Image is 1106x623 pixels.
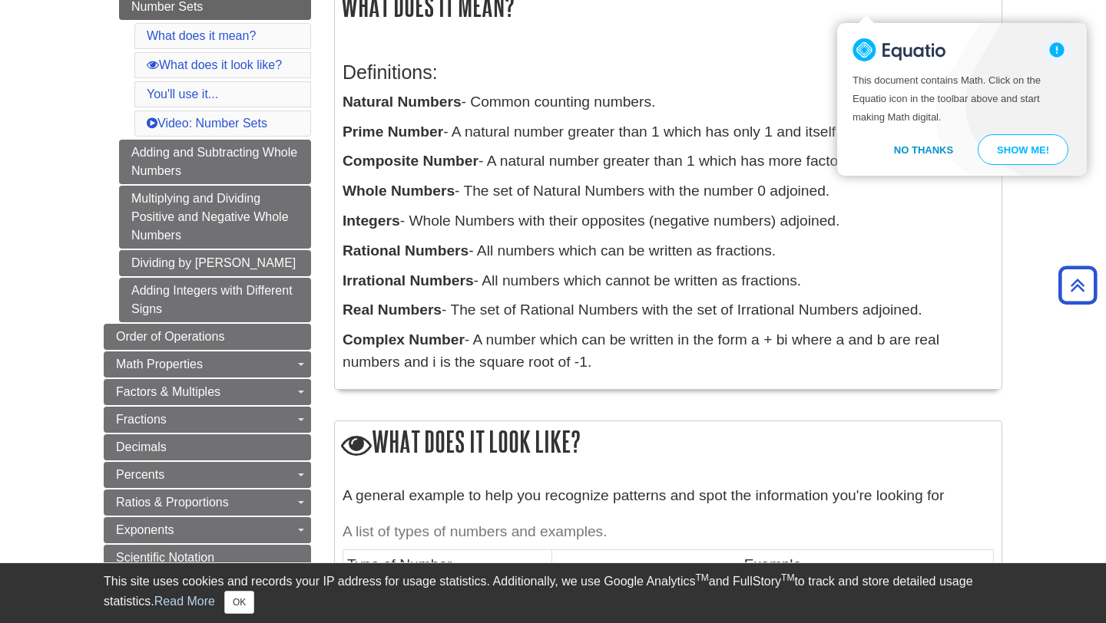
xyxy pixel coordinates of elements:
[116,440,167,453] span: Decimals
[116,385,220,398] span: Factors & Multiples
[147,117,267,130] a: Video: Number Sets
[147,58,282,71] a: What does it look like?
[119,250,311,276] a: Dividing by [PERSON_NAME]
[116,468,164,481] span: Percents
[224,591,254,614] button: Close
[343,331,465,348] b: Complex Number
[116,496,229,509] span: Ratios & Proportions
[343,121,994,143] p: - A natural number greater than 1 which has only 1 and itself as factors.
[104,545,311,571] a: Scientific Notation
[116,523,174,536] span: Exponents
[104,379,311,405] a: Factors & Multiples
[335,421,1002,465] h2: What does it look like?
[104,324,311,350] a: Order of Operations
[343,485,994,507] p: A general example to help you recognize patterns and spot the information you're looking for
[119,140,311,184] a: Adding and Subtracting Whole Numbers
[781,572,794,583] sup: TM
[104,489,311,516] a: Ratios & Proportions
[119,278,311,322] a: Adding Integers with Different Signs
[343,213,400,229] b: Integers
[695,572,708,583] sup: TM
[343,61,994,84] h3: Definitions:
[119,186,311,249] a: Multiplying and Dividing Positive and Negative Whole Numbers
[116,330,224,343] span: Order of Operations
[343,272,474,288] b: Irrational Numbers
[116,551,214,564] span: Scientific Notation
[343,299,994,321] p: - The set of Rational Numbers with the set of Irrational Numbers adjoined.
[104,462,311,488] a: Percents
[551,549,993,578] td: Example
[343,515,994,549] caption: A list of types of numbers and examples.
[343,91,994,114] p: - Common counting numbers.
[1053,275,1102,295] a: Back to Top
[343,549,552,578] td: Type of Number
[116,358,203,371] span: Math Properties
[343,270,994,292] p: - All numbers which cannot be written as fractions.
[343,240,994,262] p: - All numbers which can be written as fractions.
[343,153,478,169] b: Composite Number
[147,87,218,101] a: You'll use it...
[343,180,994,203] p: - The set of Natural Numbers with the number 0 adjoined.
[343,124,443,140] b: Prime Number
[104,517,311,543] a: Exponents
[343,302,442,318] b: Real Numbers
[343,242,469,259] b: Rational Numbers
[343,94,462,110] b: Natural Numbers
[147,29,256,42] a: What does it mean?
[104,351,311,377] a: Math Properties
[116,413,167,426] span: Fractions
[343,150,994,173] p: - A natural number greater than 1 which has more factors than 1 and itself.
[343,329,994,374] p: - A number which can be written in the form a + bi where a and b are real numbers and i is the sq...
[343,210,994,232] p: - Whole Numbers with their opposites (negative numbers) adjoined.
[104,434,311,460] a: Decimals
[104,407,311,433] a: Fractions
[104,572,1002,614] div: This site uses cookies and records your IP address for usage statistics. Additionally, we use Goo...
[154,595,215,608] a: Read More
[343,183,455,199] b: Whole Numbers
